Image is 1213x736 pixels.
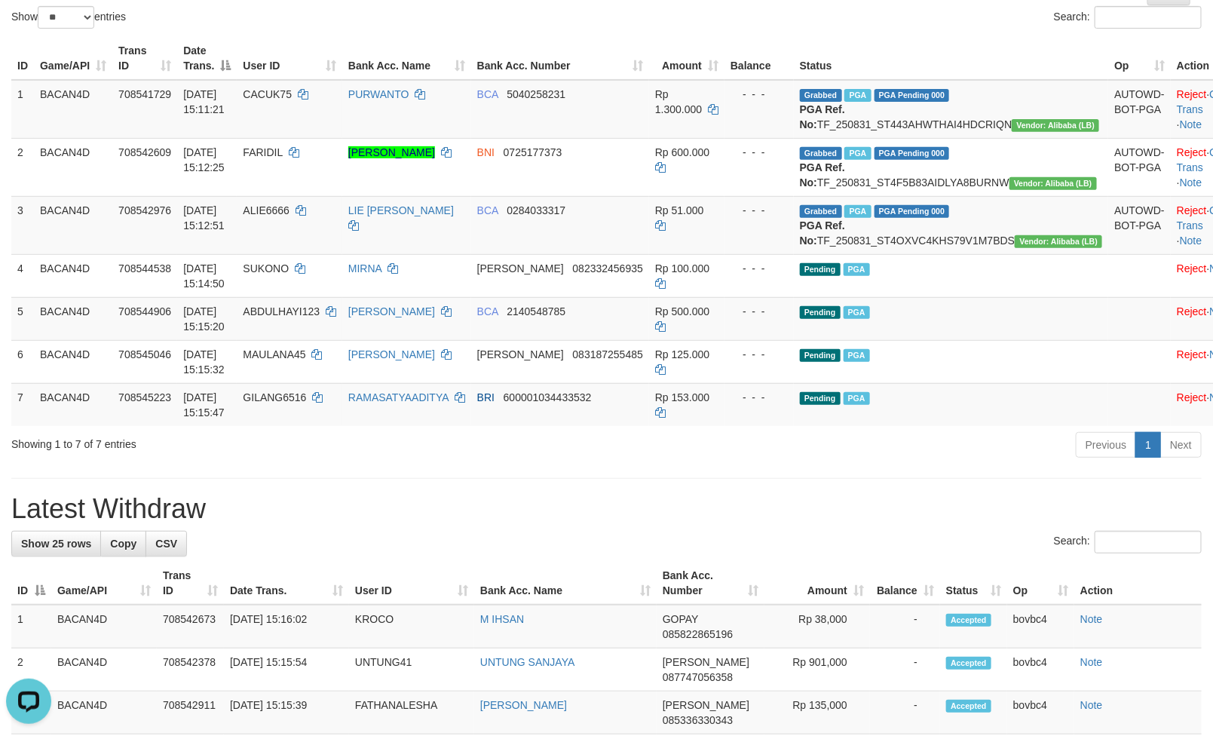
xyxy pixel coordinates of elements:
[51,605,157,649] td: BACAN4D
[1007,649,1074,692] td: bovbc4
[1015,235,1102,248] span: Vendor URL: https://dashboard.q2checkout.com/secure
[477,391,495,403] span: BRI
[655,262,709,274] span: Rp 100.000
[1007,562,1074,605] th: Op: activate to sort column ascending
[1177,391,1207,403] a: Reject
[34,80,112,139] td: BACAN4D
[794,138,1109,196] td: TF_250831_ST4F5B83AIDLYA8BURNW
[1108,196,1171,254] td: AUTOWD-BOT-PGA
[183,391,225,419] span: [DATE] 15:15:47
[224,649,349,692] td: [DATE] 15:15:54
[507,204,565,216] span: Copy 0284033317 to clipboard
[844,349,870,362] span: PGA
[800,147,842,160] span: Grabbed
[157,605,224,649] td: 708542673
[1012,119,1099,132] span: Vendor URL: https://dashboard.q2checkout.com/secure
[118,391,171,403] span: 708545223
[663,699,749,711] span: [PERSON_NAME]
[764,562,870,605] th: Amount: activate to sort column ascending
[663,628,733,640] span: Copy 085822865196 to clipboard
[243,262,289,274] span: SUKONO
[655,146,709,158] span: Rp 600.000
[1108,138,1171,196] td: AUTOWD-BOT-PGA
[157,562,224,605] th: Trans ID: activate to sort column ascending
[844,147,871,160] span: Marked by bovbc4
[663,656,749,668] span: [PERSON_NAME]
[11,80,34,139] td: 1
[1177,204,1207,216] a: Reject
[1177,262,1207,274] a: Reject
[731,261,788,276] div: - - -
[243,305,320,317] span: ABDULHAYI123
[946,614,991,627] span: Accepted
[11,340,34,383] td: 6
[183,305,225,333] span: [DATE] 15:15:20
[477,204,498,216] span: BCA
[800,263,841,276] span: Pending
[243,88,292,100] span: CACUK75
[224,605,349,649] td: [DATE] 15:16:02
[177,37,237,80] th: Date Trans.: activate to sort column descending
[11,605,51,649] td: 1
[21,538,91,550] span: Show 25 rows
[844,205,871,218] span: Marked by bovbc4
[844,89,871,102] span: Marked by bovbc4
[34,37,112,80] th: Game/API: activate to sort column ascending
[1054,6,1202,29] label: Search:
[1160,432,1202,458] a: Next
[731,347,788,362] div: - - -
[118,262,171,274] span: 708544538
[1177,348,1207,360] a: Reject
[243,348,305,360] span: MAULANA45
[51,562,157,605] th: Game/API: activate to sort column ascending
[870,692,940,734] td: -
[349,562,474,605] th: User ID: activate to sort column ascending
[480,613,524,625] a: M IHSAN
[183,204,225,232] span: [DATE] 15:12:51
[844,306,870,319] span: Marked by bovbc4
[112,37,177,80] th: Trans ID: activate to sort column ascending
[1054,531,1202,554] label: Search:
[38,6,94,29] select: Showentries
[11,6,126,29] label: Show entries
[118,305,171,317] span: 708544906
[870,605,940,649] td: -
[348,391,449,403] a: RAMASATYAADITYA
[764,649,870,692] td: Rp 901,000
[1177,88,1207,100] a: Reject
[800,306,841,319] span: Pending
[183,146,225,173] span: [DATE] 15:12:25
[157,692,224,734] td: 708542911
[118,204,171,216] span: 708542976
[1080,613,1103,625] a: Note
[940,562,1007,605] th: Status: activate to sort column ascending
[34,340,112,383] td: BACAN4D
[11,562,51,605] th: ID: activate to sort column descending
[1177,146,1207,158] a: Reject
[794,196,1109,254] td: TF_250831_ST4OXVC4KHS79V1M7BDS
[663,671,733,683] span: Copy 087747056358 to clipboard
[663,613,698,625] span: GOPAY
[507,88,565,100] span: Copy 5040258231 to clipboard
[875,147,950,160] span: PGA Pending
[11,383,34,426] td: 7
[477,88,498,100] span: BCA
[349,605,474,649] td: KROCO
[224,562,349,605] th: Date Trans.: activate to sort column ascending
[34,196,112,254] td: BACAN4D
[657,562,764,605] th: Bank Acc. Number: activate to sort column ascending
[731,390,788,405] div: - - -
[875,89,950,102] span: PGA Pending
[11,297,34,340] td: 5
[118,348,171,360] span: 708545046
[1180,118,1202,130] a: Note
[348,262,381,274] a: MIRNA
[145,531,187,557] a: CSV
[349,692,474,734] td: FATHANALESHA
[800,349,841,362] span: Pending
[731,145,788,160] div: - - -
[800,392,841,405] span: Pending
[800,161,845,189] b: PGA Ref. No:
[11,531,101,557] a: Show 25 rows
[731,304,788,319] div: - - -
